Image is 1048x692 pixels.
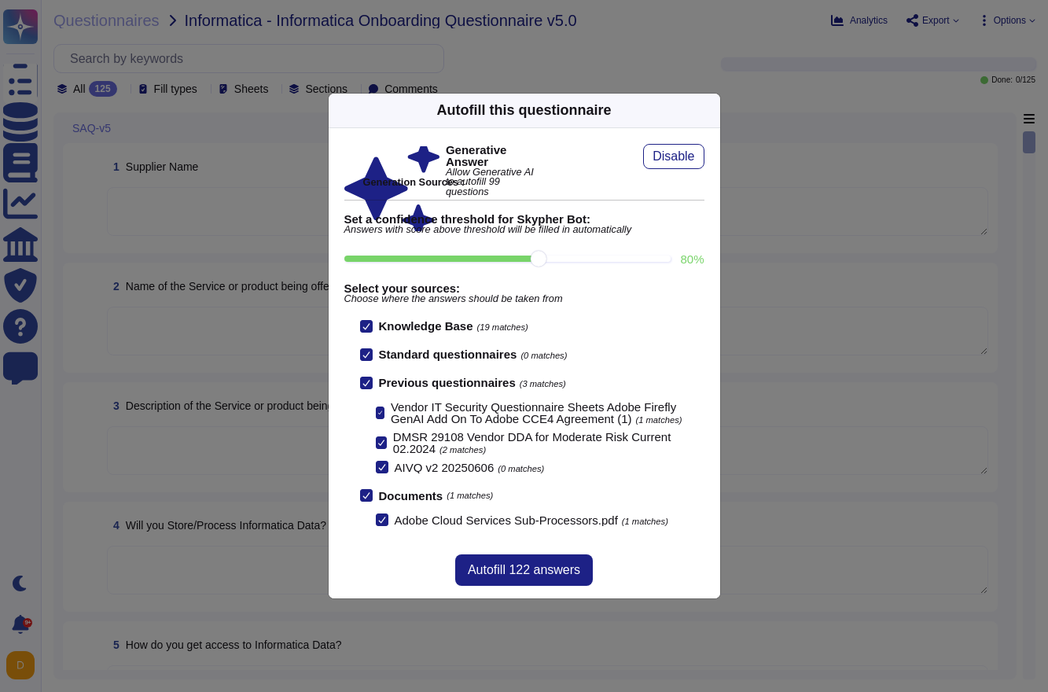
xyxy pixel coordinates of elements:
[680,253,704,265] label: 80 %
[344,282,704,294] b: Select your sources:
[520,379,566,388] span: (3 matches)
[439,445,486,455] span: (2 matches)
[622,517,668,526] span: (1 matches)
[498,464,544,473] span: (0 matches)
[446,167,541,197] span: Allow Generative AI to autofill 99 questions
[643,144,704,169] button: Disable
[379,348,517,361] b: Standard questionnaires
[344,294,704,304] span: Choose where the answers should be taken from
[363,176,465,188] b: Generation Sources :
[653,150,694,163] span: Disable
[436,100,611,121] div: Autofill this questionnaire
[447,491,493,500] span: (1 matches)
[395,513,618,527] span: Adobe Cloud Services Sub-Processors.pdf
[455,554,593,586] button: Autofill 122 answers
[391,400,676,425] span: Vendor IT Security Questionnaire Sheets Adobe Firefly GenAI Add On To Adobe CCE4 Agreement (1)
[446,144,541,167] b: Generative Answer
[379,376,516,389] b: Previous questionnaires
[344,213,704,225] b: Set a confidence threshold for Skypher Bot:
[468,564,580,576] span: Autofill 122 answers
[477,322,528,332] span: (19 matches)
[379,319,473,333] b: Knowledge Base
[379,490,443,502] b: Documents
[635,415,682,425] span: (1 matches)
[393,430,671,455] span: DMSR 29108 Vendor DDA for Moderate Risk Current 02.2024
[344,225,704,235] span: Answers with score above threshold will be filled in automatically
[395,461,495,474] span: AIVQ v2 20250606
[520,351,567,360] span: (0 matches)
